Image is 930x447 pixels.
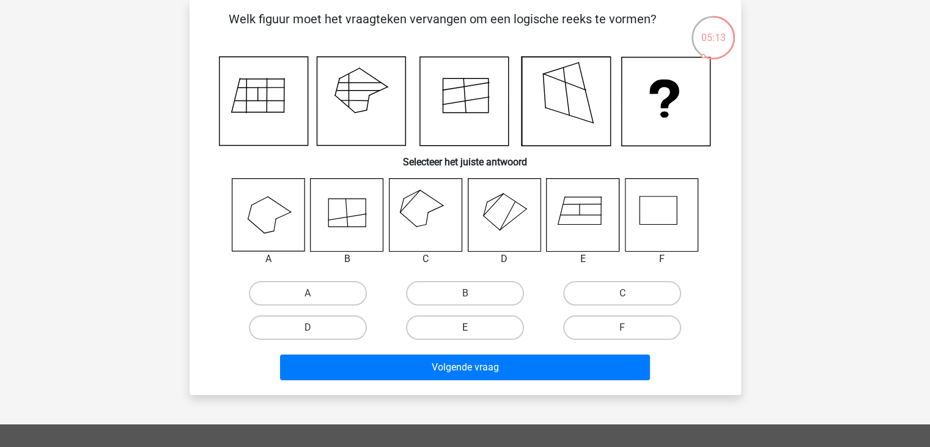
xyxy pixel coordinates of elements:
[301,252,393,266] div: B
[209,10,676,47] p: Welk figuur moet het vraagteken vervangen om een logische reeks te vormen?
[459,252,551,266] div: D
[280,355,650,380] button: Volgende vraag
[563,281,681,306] label: C
[209,146,721,168] h6: Selecteer het juiste antwoord
[249,281,367,306] label: A
[690,15,736,45] div: 05:13
[249,315,367,340] label: D
[406,315,524,340] label: E
[616,252,708,266] div: F
[380,252,472,266] div: C
[223,252,315,266] div: A
[537,252,629,266] div: E
[563,315,681,340] label: F
[406,281,524,306] label: B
